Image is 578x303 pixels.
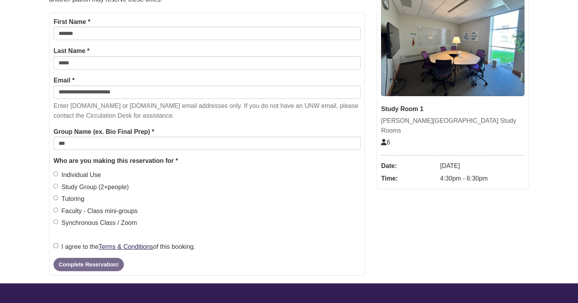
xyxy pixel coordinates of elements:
[53,170,101,180] label: Individual Use
[381,172,436,185] dt: Time:
[53,17,90,27] label: First Name *
[53,218,137,228] label: Synchronous Class / Zoom
[381,116,525,136] div: [PERSON_NAME][GEOGRAPHIC_DATA] Study Rooms
[440,172,525,185] dd: 4:30pm - 6:30pm
[53,258,123,271] button: Complete Reservation!
[53,127,154,137] label: Group Name (ex. Bio Final Prep) *
[53,243,58,248] input: I agree to theTerms & Conditionsof this booking.
[53,182,129,192] label: Study Group (2+people)
[53,46,90,56] label: Last Name *
[381,104,525,114] div: Study Room 1
[53,194,84,204] label: Tutoring
[53,208,58,212] input: Faculty - Class mini-groups
[53,156,361,166] legend: Who are you making this reservation for *
[381,160,436,172] dt: Date:
[99,243,153,250] a: Terms & Conditions
[53,242,195,252] label: I agree to the of this booking.
[53,206,138,216] label: Faculty - Class mini-groups
[53,75,74,86] label: Email *
[53,101,361,121] p: Enter [DOMAIN_NAME] or [DOMAIN_NAME] email addresses only. If you do not have an UNW email, pleas...
[53,184,58,188] input: Study Group (2+people)
[53,219,58,224] input: Synchronous Class / Zoom
[381,139,390,146] span: The capacity of this space
[53,195,58,200] input: Tutoring
[53,172,58,176] input: Individual Use
[440,160,525,172] dd: [DATE]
